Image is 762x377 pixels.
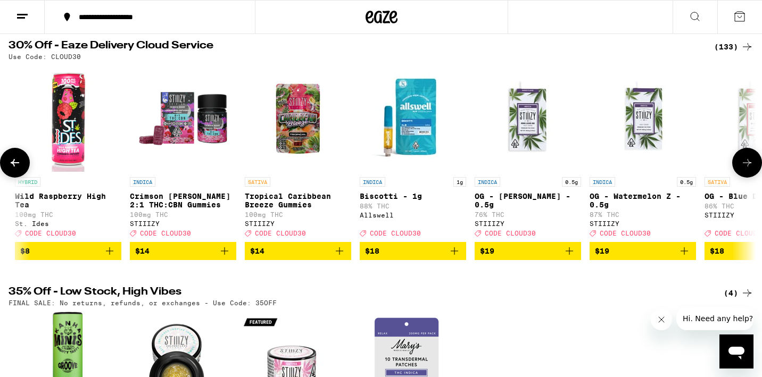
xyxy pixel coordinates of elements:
[360,192,466,200] p: Biscotti - 1g
[130,65,236,172] img: STIIIZY - Crimson Berry 2:1 THC:CBN Gummies
[475,242,581,260] button: Add to bag
[724,287,753,299] a: (4)
[370,230,421,237] span: CODE CLOUD30
[15,220,121,227] div: St. Ides
[485,230,536,237] span: CODE CLOUD30
[20,247,30,255] span: $8
[475,65,581,242] a: Open page for OG - King Louis XIII - 0.5g from STIIIZY
[130,177,155,187] p: INDICA
[15,192,121,209] p: Wild Raspberry High Tea
[600,230,651,237] span: CODE CLOUD30
[245,65,351,172] img: STIIIZY - Tropical Caribbean Breeze Gummies
[15,65,121,172] img: St. Ides - Wild Raspberry High Tea
[590,65,696,172] img: STIIIZY - OG - Watermelon Z - 0.5g
[562,177,581,187] p: 0.5g
[130,192,236,209] p: Crimson [PERSON_NAME] 2:1 THC:CBN Gummies
[135,247,150,255] span: $14
[360,177,385,187] p: INDICA
[453,177,466,187] p: 1g
[360,65,466,172] img: Allswell - Biscotti - 1g
[130,211,236,218] p: 100mg THC
[590,242,696,260] button: Add to bag
[360,203,466,210] p: 88% THC
[475,220,581,227] div: STIIIZY
[705,177,730,187] p: SATIVA
[245,65,351,242] a: Open page for Tropical Caribbean Breeze Gummies from STIIIZY
[475,211,581,218] p: 76% THC
[250,247,264,255] span: $14
[651,309,672,330] iframe: Close message
[677,177,696,187] p: 0.5g
[140,230,191,237] span: CODE CLOUD30
[475,177,500,187] p: INDICA
[245,220,351,227] div: STIIIZY
[590,211,696,218] p: 87% THC
[15,65,121,242] a: Open page for Wild Raspberry High Tea from St. Ides
[590,65,696,242] a: Open page for OG - Watermelon Z - 0.5g from STIIIZY
[15,242,121,260] button: Add to bag
[360,212,466,219] div: Allswell
[475,192,581,209] p: OG - [PERSON_NAME] - 0.5g
[590,220,696,227] div: STIIIZY
[710,247,724,255] span: $18
[719,334,753,368] iframe: Button to launch messaging window
[9,299,277,306] p: FINAL SALE: No returns, refunds, or exchanges - Use Code: 35OFF
[360,65,466,242] a: Open page for Biscotti - 1g from Allswell
[245,177,270,187] p: SATIVA
[595,247,609,255] span: $19
[245,192,351,209] p: Tropical Caribbean Breeze Gummies
[245,211,351,218] p: 100mg THC
[590,177,615,187] p: INDICA
[9,40,701,53] h2: 30% Off - Eaze Delivery Cloud Service
[130,242,236,260] button: Add to bag
[15,211,121,218] p: 100mg THC
[9,53,81,60] p: Use Code: CLOUD30
[255,230,306,237] span: CODE CLOUD30
[245,242,351,260] button: Add to bag
[25,230,76,237] span: CODE CLOUD30
[714,40,753,53] a: (133)
[480,247,494,255] span: $19
[365,247,379,255] span: $18
[676,307,753,330] iframe: Message from company
[15,177,40,187] p: HYBRID
[475,65,581,172] img: STIIIZY - OG - King Louis XIII - 0.5g
[130,220,236,227] div: STIIIZY
[130,65,236,242] a: Open page for Crimson Berry 2:1 THC:CBN Gummies from STIIIZY
[9,287,701,299] h2: 35% Off - Low Stock, High Vibes
[360,242,466,260] button: Add to bag
[590,192,696,209] p: OG - Watermelon Z - 0.5g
